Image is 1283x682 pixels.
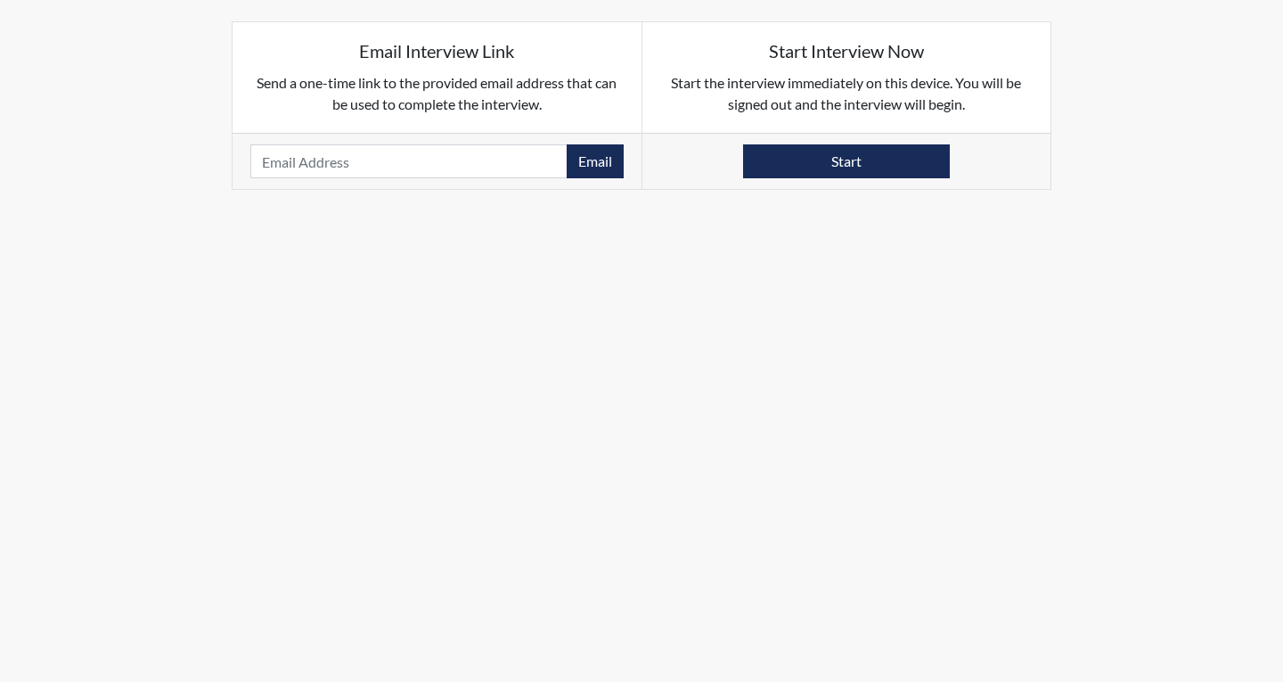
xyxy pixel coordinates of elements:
p: Start the interview immediately on this device. You will be signed out and the interview will begin. [660,72,1034,115]
p: Send a one-time link to the provided email address that can be used to complete the interview. [250,72,624,115]
button: Email [567,144,624,178]
input: Email Address [250,144,568,178]
button: Start [743,144,950,178]
h5: Start Interview Now [660,40,1034,62]
h5: Email Interview Link [250,40,624,62]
